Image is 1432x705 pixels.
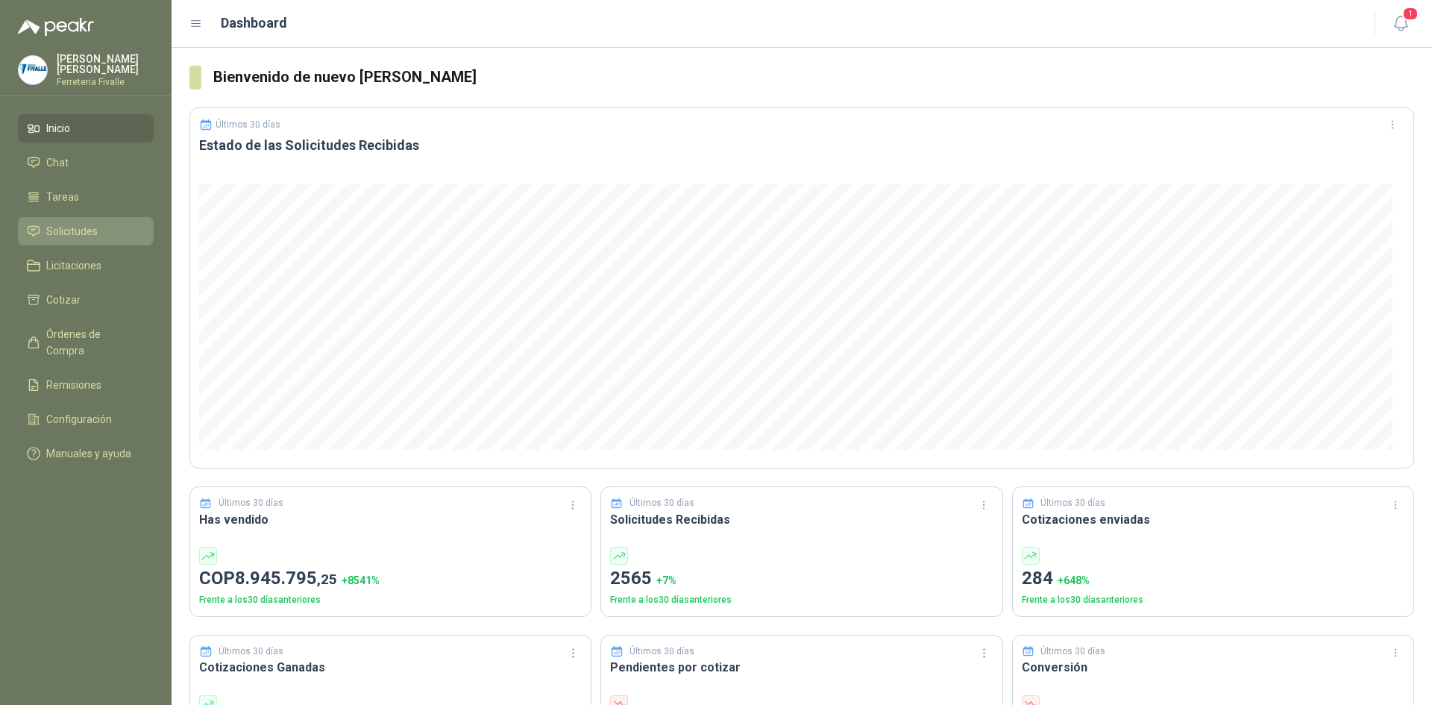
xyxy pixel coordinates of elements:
a: Remisiones [18,371,154,399]
span: Licitaciones [46,257,101,274]
span: Chat [46,154,69,171]
p: Frente a los 30 días anteriores [1022,593,1404,607]
a: Tareas [18,183,154,211]
h3: Estado de las Solicitudes Recibidas [199,137,1404,154]
p: Últimos 30 días [216,119,280,130]
p: Últimos 30 días [629,496,694,510]
h3: Has vendido [199,510,582,529]
h3: Cotizaciones enviadas [1022,510,1404,529]
h3: Pendientes por cotizar [610,658,993,677]
p: Frente a los 30 días anteriores [610,593,993,607]
a: Inicio [18,114,154,142]
span: 1 [1402,7,1419,21]
span: 8.945.795 [235,568,337,589]
p: [PERSON_NAME] [PERSON_NAME] [57,54,154,75]
button: 1 [1387,10,1414,37]
span: + 8541 % [342,574,380,586]
span: Solicitudes [46,223,98,239]
a: Órdenes de Compra [18,320,154,365]
a: Manuales y ayuda [18,439,154,468]
span: Órdenes de Compra [46,326,139,359]
h3: Conversión [1022,658,1404,677]
span: ,25 [317,571,337,588]
span: Cotizar [46,292,81,308]
img: Logo peakr [18,18,94,36]
p: COP [199,565,582,593]
h3: Bienvenido de nuevo [PERSON_NAME] [213,66,1414,89]
span: Remisiones [46,377,101,393]
a: Chat [18,148,154,177]
span: Configuración [46,411,112,427]
p: Últimos 30 días [219,496,283,510]
span: Tareas [46,189,79,205]
p: Últimos 30 días [629,645,694,659]
p: Ferreteria Fivalle [57,78,154,87]
a: Licitaciones [18,251,154,280]
a: Configuración [18,405,154,433]
span: + 7 % [656,574,676,586]
h1: Dashboard [221,13,287,34]
h3: Solicitudes Recibidas [610,510,993,529]
a: Solicitudes [18,217,154,245]
p: Últimos 30 días [1040,645,1105,659]
p: 2565 [610,565,993,593]
p: Frente a los 30 días anteriores [199,593,582,607]
h3: Cotizaciones Ganadas [199,658,582,677]
img: Company Logo [19,56,47,84]
p: 284 [1022,565,1404,593]
span: Inicio [46,120,70,137]
span: Manuales y ayuda [46,445,131,462]
span: + 648 % [1058,574,1090,586]
p: Últimos 30 días [1040,496,1105,510]
p: Últimos 30 días [219,645,283,659]
a: Cotizar [18,286,154,314]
